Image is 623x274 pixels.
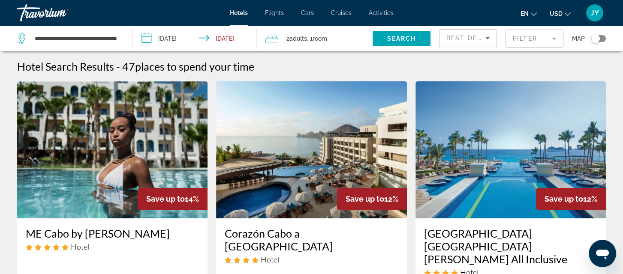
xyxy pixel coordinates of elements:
a: Cars [301,9,314,16]
span: Map [572,33,585,45]
mat-select: Sort by [446,33,490,43]
span: Hotel [71,242,89,251]
span: - [116,60,120,73]
div: 12% [337,188,407,210]
h1: Hotel Search Results [17,60,114,73]
span: Save up to [545,194,583,203]
span: Save up to [346,194,384,203]
span: Room [312,35,327,42]
span: Save up to [146,194,185,203]
button: Change currency [550,7,571,20]
div: 14% [138,188,208,210]
a: [GEOGRAPHIC_DATA] [GEOGRAPHIC_DATA][PERSON_NAME] All Inclusive [424,227,597,265]
a: Corazón Cabo a [GEOGRAPHIC_DATA] [225,227,398,253]
span: Hotel [261,255,279,264]
span: Search [387,35,416,42]
div: 5 star Hotel [26,242,199,251]
a: Hotels [230,9,248,16]
h2: 47 [122,60,254,73]
button: Filter [506,29,563,48]
a: ME Cabo by [PERSON_NAME] [26,227,199,240]
a: Activities [369,9,394,16]
span: Adults [289,35,307,42]
div: 12% [536,188,606,210]
span: USD [550,10,563,17]
img: Hotel image [216,81,406,218]
button: Search [373,31,430,46]
span: JY [590,9,599,17]
span: places to spend your time [135,60,254,73]
a: Travorium [17,2,103,24]
button: User Menu [584,4,606,22]
button: Check-in date: Dec 25, 2025 Check-out date: Dec 29, 2025 [133,26,257,51]
span: 2 [286,33,307,45]
button: Toggle map [585,35,606,42]
img: Hotel image [415,81,606,218]
a: Cruises [331,9,352,16]
div: 4 star Hotel [225,255,398,264]
img: Hotel image [17,81,208,218]
span: , 1 [307,33,327,45]
iframe: Button to launch messaging window [589,240,616,267]
button: Travelers: 2 adults, 0 children [257,26,373,51]
span: en [521,10,529,17]
span: Best Deals [446,35,491,42]
button: Change language [521,7,537,20]
a: Flights [265,9,284,16]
